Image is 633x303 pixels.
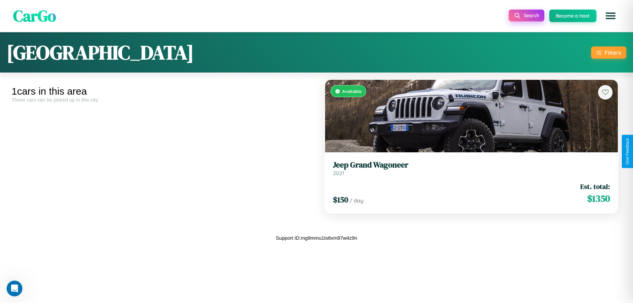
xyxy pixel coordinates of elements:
span: Available [342,88,362,94]
div: These cars can be picked up in this city. [12,97,312,103]
div: 1 cars in this area [12,86,312,97]
button: Search [509,10,544,21]
h1: [GEOGRAPHIC_DATA] [7,39,194,66]
span: $ 1350 [587,192,610,205]
span: Search [524,13,539,18]
span: 2021 [333,170,344,176]
div: Filters [605,49,621,56]
a: Jeep Grand Wagoneer2021 [333,160,610,176]
button: Open menu [601,7,620,25]
h3: Jeep Grand Wagoneer [333,160,610,170]
p: Support ID: mg9mmu1ts6vm97w4z9n [276,233,357,242]
div: Give Feedback [625,138,630,165]
button: Filters [591,46,626,59]
span: $ 150 [333,194,348,205]
span: / day [349,197,363,204]
button: Become a Host [549,10,596,22]
iframe: Intercom live chat [7,281,22,296]
span: Est. total: [580,182,610,191]
span: CarGo [13,5,56,27]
